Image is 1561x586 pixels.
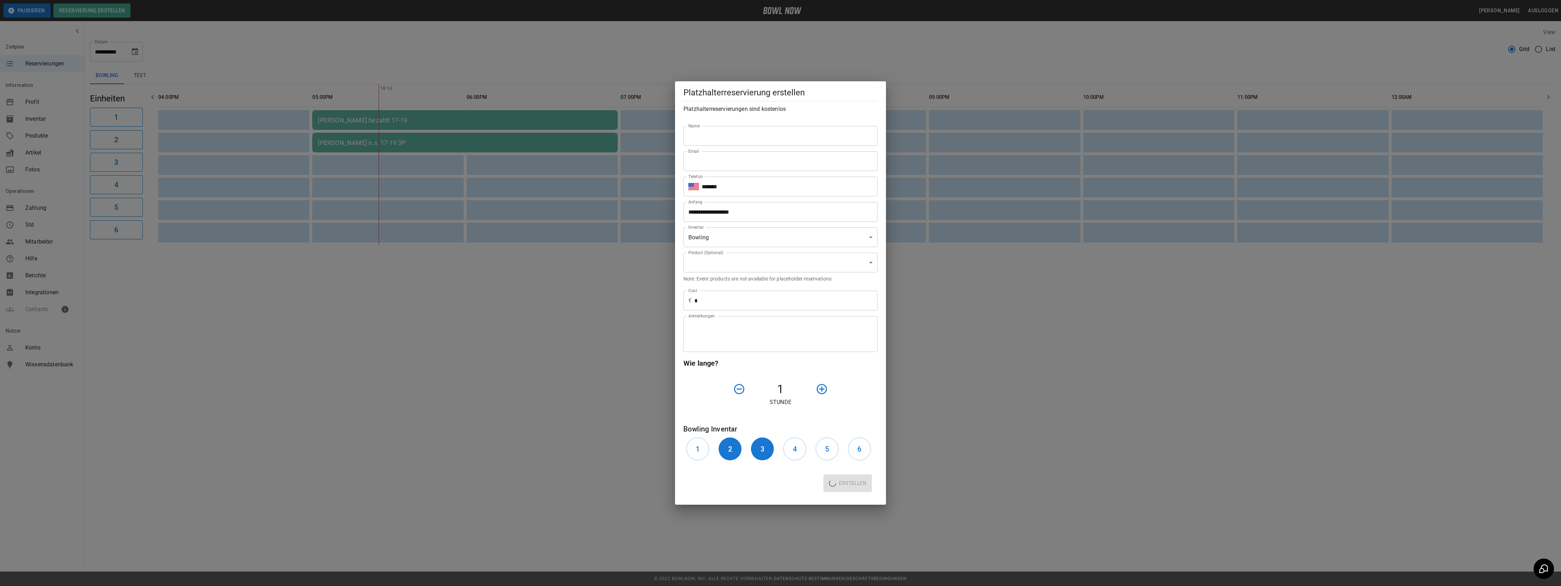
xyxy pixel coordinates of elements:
h6: 2 [728,443,732,455]
button: 1 [686,437,709,460]
h6: 1 [696,443,700,455]
h5: Platzhalterreservierung erstellen [683,87,878,98]
button: 6 [848,437,871,460]
h6: 4 [793,443,797,455]
label: Anfang [688,199,702,205]
label: Telefon [688,174,703,179]
button: 5 [816,437,839,460]
h6: Bowling Inventar [683,423,878,435]
p: Stunde [683,398,878,407]
h6: 6 [857,443,861,455]
div: Bowling [683,227,878,247]
input: Choose date, selected date is Oct 3, 2025 [683,202,873,222]
h6: Wie lange? [683,358,878,369]
h4: 1 [748,382,813,397]
button: Select country [688,181,699,192]
p: € [688,296,692,305]
button: 4 [783,437,806,460]
h6: 3 [760,443,764,455]
h6: Platzhalterreservierungen sind kostenlos [683,104,878,114]
h6: 5 [825,443,829,455]
button: 2 [719,437,741,460]
p: Note: Event products are not available for placeholder reservations [683,275,878,282]
button: 3 [751,437,774,460]
div: ​ [683,253,878,272]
